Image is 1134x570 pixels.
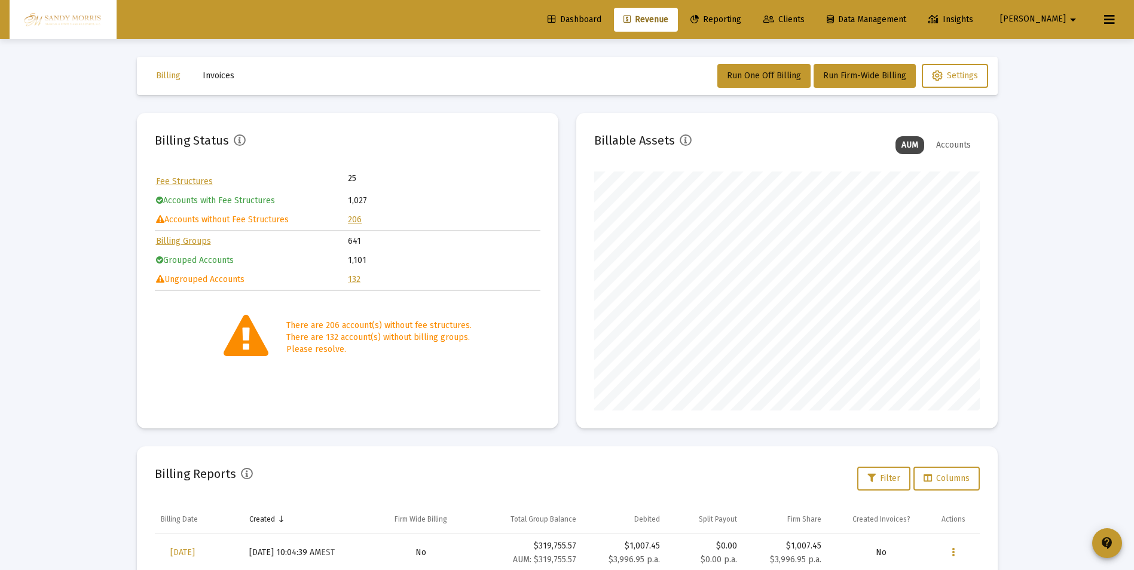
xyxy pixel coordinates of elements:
[932,71,978,81] span: Settings
[594,131,675,150] h2: Billable Assets
[614,8,678,32] a: Revenue
[348,192,539,210] td: 1,027
[986,7,1095,31] button: [PERSON_NAME]
[348,214,362,225] a: 206
[833,547,930,559] div: No
[919,8,983,32] a: Insights
[717,64,811,88] button: Run One Off Billing
[170,547,195,557] span: [DATE]
[286,344,472,356] div: Please resolve.
[286,332,472,344] div: There are 132 account(s) without billing groups.
[1100,536,1114,550] mat-icon: contact_support
[193,64,244,88] button: Invoices
[395,514,447,524] div: Firm Wide Billing
[922,64,988,88] button: Settings
[156,192,347,210] td: Accounts with Fee Structures
[156,211,347,229] td: Accounts without Fee Structures
[942,514,965,524] div: Actions
[666,505,743,534] td: Column Split Payout
[823,71,906,81] span: Run Firm-Wide Billing
[321,547,335,557] small: EST
[374,547,469,559] div: No
[1066,8,1080,32] mat-icon: arrow_drop_down
[609,554,660,565] small: $3,996.95 p.a.
[928,14,973,24] span: Insights
[787,514,821,524] div: Firm Share
[156,71,181,81] span: Billing
[513,554,576,565] small: AUM: $319,755.57
[672,540,737,566] div: $0.00
[749,540,821,552] div: $1,007.45
[623,14,668,24] span: Revenue
[548,14,601,24] span: Dashboard
[827,14,906,24] span: Data Management
[155,505,244,534] td: Column Billing Date
[480,540,576,566] div: $319,755.57
[588,540,660,552] div: $1,007.45
[474,505,582,534] td: Column Total Group Balance
[827,505,936,534] td: Column Created Invoices?
[754,8,814,32] a: Clients
[817,8,916,32] a: Data Management
[156,176,213,186] a: Fee Structures
[249,514,275,524] div: Created
[249,547,362,559] div: [DATE] 10:04:39 AM
[243,505,368,534] td: Column Created
[348,173,444,185] td: 25
[924,473,970,483] span: Columns
[1000,14,1066,24] span: [PERSON_NAME]
[852,514,910,524] div: Created Invoices?
[348,232,539,250] td: 641
[203,71,234,81] span: Invoices
[895,136,924,154] div: AUM
[743,505,827,534] td: Column Firm Share
[634,514,660,524] div: Debited
[286,320,472,332] div: There are 206 account(s) without fee structures.
[681,8,751,32] a: Reporting
[368,505,475,534] td: Column Firm Wide Billing
[19,8,108,32] img: Dashboard
[155,464,236,483] h2: Billing Reports
[511,514,576,524] div: Total Group Balance
[867,473,900,483] span: Filter
[146,64,190,88] button: Billing
[156,236,211,246] a: Billing Groups
[727,71,801,81] span: Run One Off Billing
[857,467,910,491] button: Filter
[156,271,347,289] td: Ungrouped Accounts
[161,541,204,565] a: [DATE]
[770,554,821,565] small: $3,996.95 p.a.
[936,505,980,534] td: Column Actions
[763,14,805,24] span: Clients
[348,252,539,269] td: 1,101
[348,274,360,284] a: 132
[155,131,229,150] h2: Billing Status
[930,136,977,154] div: Accounts
[699,514,737,524] div: Split Payout
[161,514,198,524] div: Billing Date
[538,8,611,32] a: Dashboard
[582,505,666,534] td: Column Debited
[156,252,347,269] td: Grouped Accounts
[913,467,980,491] button: Columns
[701,554,737,565] small: $0.00 p.a.
[814,64,916,88] button: Run Firm-Wide Billing
[690,14,741,24] span: Reporting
